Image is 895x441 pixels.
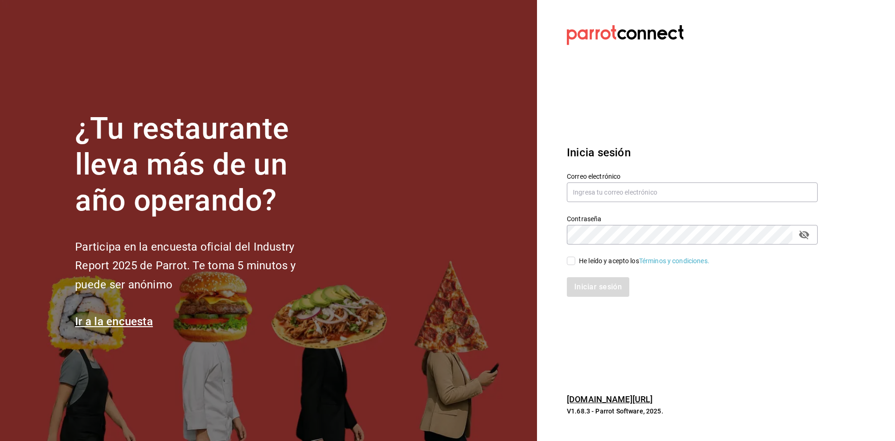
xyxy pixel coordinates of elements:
[75,315,153,328] a: Ir a la encuesta
[579,256,709,266] div: He leído y acepto los
[567,216,818,222] label: Contraseña
[567,394,653,404] a: [DOMAIN_NAME][URL]
[567,182,818,202] input: Ingresa tu correo electrónico
[75,111,327,218] h1: ¿Tu restaurante lleva más de un año operando?
[75,238,327,294] h2: Participa en la encuesta oficial del Industry Report 2025 de Parrot. Te toma 5 minutos y puede se...
[639,257,709,265] a: Términos y condiciones.
[567,173,818,180] label: Correo electrónico
[796,227,812,243] button: passwordField
[567,406,818,416] p: V1.68.3 - Parrot Software, 2025.
[567,144,818,161] h3: Inicia sesión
